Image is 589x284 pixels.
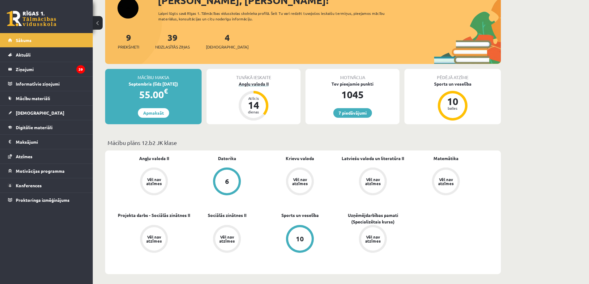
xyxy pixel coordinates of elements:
legend: Informatīvie ziņojumi [16,77,85,91]
div: Mācību maksa [105,69,202,81]
a: 10 [263,225,336,254]
a: Sports un veselība [281,212,319,218]
a: 7 piedāvājumi [333,108,372,118]
a: Latviešu valoda un literatūra II [342,155,404,162]
div: Tuvākā ieskaite [207,69,301,81]
span: Proktoringa izmēģinājums [16,197,70,203]
a: Vēl nav atzīmes [263,167,336,197]
div: Atlicis [244,96,263,100]
a: Vēl nav atzīmes [117,167,190,197]
a: Proktoringa izmēģinājums [8,193,85,207]
span: Aktuāli [16,52,31,57]
legend: Ziņojumi [16,62,85,76]
a: Datorika [218,155,236,162]
a: 9Priekšmeti [118,32,139,50]
span: Digitālie materiāli [16,125,53,130]
div: Pēdējā atzīme [404,69,501,81]
div: Sports un veselība [404,81,501,87]
a: Uzņēmējdarbības pamati (Specializētais kurss) [336,212,409,225]
a: Vēl nav atzīmes [336,167,409,197]
a: Vēl nav atzīmes [117,225,190,254]
div: 14 [244,100,263,110]
div: Vēl nav atzīmes [145,177,163,185]
div: Tev pieejamie punkti [305,81,399,87]
span: Priekšmeti [118,44,139,50]
span: [DEMOGRAPHIC_DATA] [206,44,249,50]
a: Krievu valoda [286,155,314,162]
div: 6 [225,178,229,185]
div: Vēl nav atzīmes [364,235,382,243]
a: Vēl nav atzīmes [336,225,409,254]
div: Vēl nav atzīmes [437,177,455,185]
span: Atzīmes [16,154,32,159]
span: Sākums [16,37,32,43]
a: Vēl nav atzīmes [409,167,482,197]
a: 6 [190,167,263,197]
div: Septembris (līdz [DATE]) [105,81,202,87]
span: Konferences [16,183,42,188]
div: dienas [244,110,263,114]
a: Sociālās zinātnes II [208,212,246,218]
a: Sports un veselība 10 balles [404,81,501,121]
a: Angļu valoda II Atlicis 14 dienas [207,81,301,121]
a: Matemātika [433,155,459,162]
div: balles [443,106,462,110]
div: Motivācija [305,69,399,81]
div: Vēl nav atzīmes [364,177,382,185]
a: Aktuāli [8,48,85,62]
a: Motivācijas programma [8,164,85,178]
a: Informatīvie ziņojumi [8,77,85,91]
div: Laipni lūgts savā Rīgas 1. Tālmācības vidusskolas skolnieka profilā. Šeit Tu vari redzēt tuvojošo... [158,11,396,22]
span: [DEMOGRAPHIC_DATA] [16,110,64,116]
a: Apmaksāt [138,108,169,118]
a: Sākums [8,33,85,47]
div: 10 [443,96,462,106]
a: Projekta darbs - Sociālās zinātnes II [118,212,190,218]
a: Atzīmes [8,149,85,163]
i: 39 [76,65,85,74]
div: 10 [296,235,304,242]
legend: Maksājumi [16,135,85,149]
div: Vēl nav atzīmes [218,235,236,243]
p: Mācību plāns 12.b2 JK klase [108,138,498,147]
a: Mācību materiāli [8,91,85,105]
a: 4[DEMOGRAPHIC_DATA] [206,32,249,50]
a: Konferences [8,178,85,193]
span: Motivācijas programma [16,168,65,174]
span: € [164,87,168,95]
a: Maksājumi [8,135,85,149]
div: Vēl nav atzīmes [145,235,163,243]
a: Ziņojumi39 [8,62,85,76]
a: [DEMOGRAPHIC_DATA] [8,106,85,120]
a: Vēl nav atzīmes [190,225,263,254]
a: Digitālie materiāli [8,120,85,134]
span: Mācību materiāli [16,95,50,101]
div: 55.00 [105,87,202,102]
a: Angļu valoda II [139,155,169,162]
div: Angļu valoda II [207,81,301,87]
a: Rīgas 1. Tālmācības vidusskola [7,11,56,26]
a: 39Neizlasītās ziņas [155,32,190,50]
div: Vēl nav atzīmes [291,177,309,185]
span: Neizlasītās ziņas [155,44,190,50]
div: 1045 [305,87,399,102]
